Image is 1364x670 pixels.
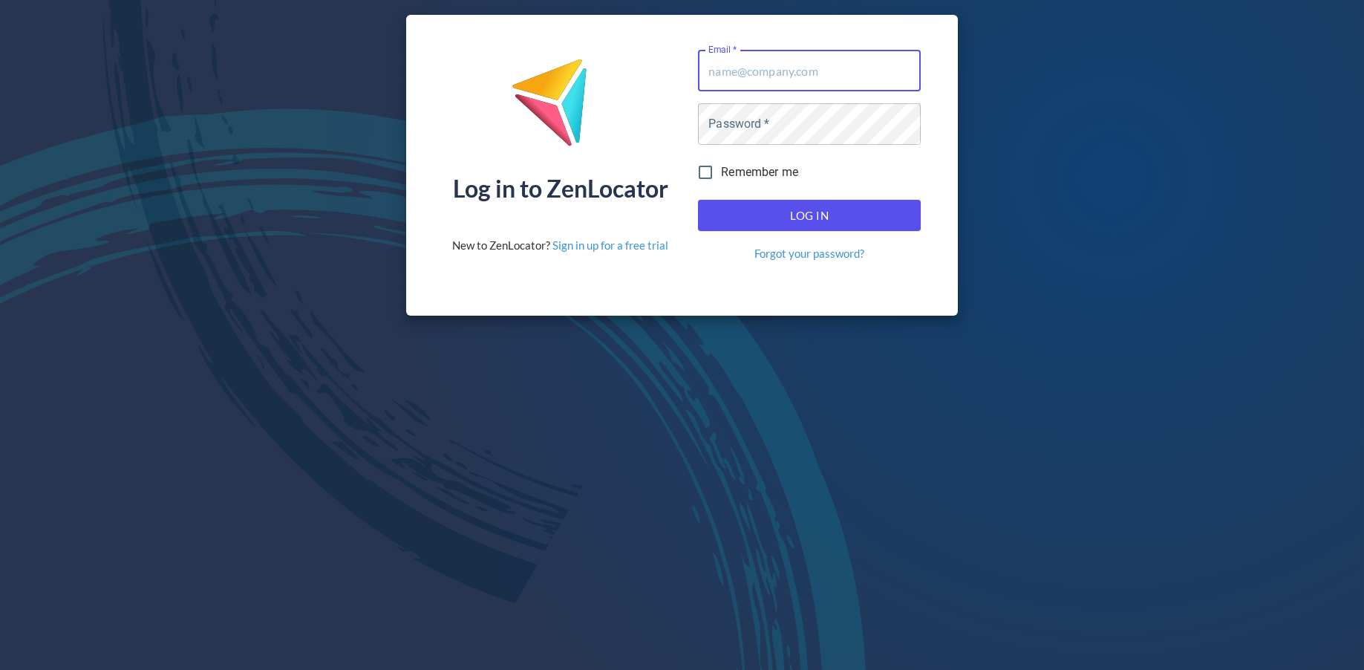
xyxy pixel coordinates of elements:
[552,238,668,252] a: Sign in up for a free trial
[453,177,668,201] div: Log in to ZenLocator
[754,246,864,261] a: Forgot your password?
[714,206,904,225] span: Log In
[698,200,921,231] button: Log In
[698,50,921,91] input: name@company.com
[511,58,610,158] img: ZenLocator
[452,238,668,253] div: New to ZenLocator?
[721,163,798,181] span: Remember me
